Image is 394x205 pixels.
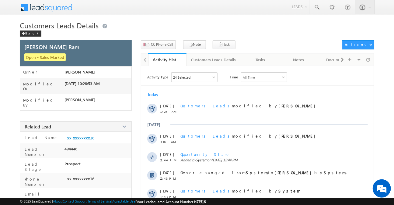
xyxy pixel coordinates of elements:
span: +xx-xxxxxxxx16 [65,176,94,181]
span: 12:43 PM [160,195,178,199]
span: [PERSON_NAME] Ram [24,43,79,51]
span: Time [230,72,238,81]
button: Task [213,40,235,49]
div: Notes [284,56,312,63]
span: Activity Type [147,72,168,81]
span: [DATE] [160,152,174,157]
label: Lead Stage [23,161,62,172]
label: Modified On [23,81,65,91]
button: CC Phone Call [141,40,176,49]
label: Phone Number [23,176,62,187]
a: About [53,199,62,203]
label: Lead Number [23,146,62,157]
span: [DATE] [160,133,174,138]
div: Owner Changed,Status Changed,Stage Changed,Source Changed,Notes & 19 more.. [172,73,217,82]
span: 77516 [197,200,206,204]
label: Owner [23,70,37,74]
span: 12:44 PM [160,158,178,162]
span: Owner changed from to by . [180,170,347,175]
span: [DATE] 12:44 PM [211,158,238,162]
a: Terms of Service [88,199,111,203]
strong: [PERSON_NAME] [274,170,314,175]
a: +xx-xxxxxxxx16 [65,135,94,140]
span: Open - Sales Marked [24,53,66,61]
a: Notes [280,53,318,66]
span: © 2025 LeadSquared | | | | | [20,199,206,204]
a: Activity History [148,53,187,66]
strong: System [246,170,268,175]
span: System [196,158,207,162]
span: [PERSON_NAME] [65,70,95,74]
div: 24 Selected [173,75,190,79]
label: Email [23,191,44,196]
span: Customers Leads [180,133,232,138]
span: Added by on [180,158,362,162]
strong: [PERSON_NAME] [278,133,318,138]
div: [DATE] [147,122,167,128]
div: Tasks [246,56,274,63]
span: 12:43 PM [160,177,178,180]
a: Contact Support [63,199,87,203]
span: Customers Leads [180,103,232,108]
label: Lead Name [23,135,58,140]
div: Back [20,31,41,37]
button: Actions [342,40,374,49]
span: modified by [180,103,318,108]
span: [PERSON_NAME] [65,97,95,102]
strong: [PERSON_NAME] [278,103,318,108]
span: [DATE] [160,188,174,193]
span: Related Lead [25,124,51,130]
a: Documents [318,53,356,66]
a: Customers Leads Details [187,53,242,66]
span: CC Phone Call [151,42,173,47]
span: 494446 [65,146,77,151]
div: All Time [243,75,255,79]
span: 11:07 AM [160,140,178,144]
div: Activity History [153,57,182,63]
span: modified by [180,188,301,193]
span: Opportunity Share [180,152,230,157]
span: [DATE] 10:28:53 AM [65,81,100,86]
span: Customers Leads Details [20,20,99,30]
a: Tasks [242,53,280,66]
span: modified by [180,133,318,138]
button: Note [183,40,206,49]
span: Customers Leads [180,188,232,193]
div: Today [147,92,167,97]
span: [DATE] [160,103,174,108]
label: Modified By [23,98,65,107]
span: [DATE] [160,170,174,175]
div: Customers Leads Details [191,56,236,63]
div: Actions [345,42,369,47]
span: 10:28 AM [160,110,178,113]
strong: System [278,188,301,193]
a: Acceptable Use [112,199,135,203]
span: Prospect [65,161,81,166]
strong: System [324,170,346,175]
span: Your Leadsquared Account Number is [136,200,206,204]
div: Documents [323,56,351,63]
